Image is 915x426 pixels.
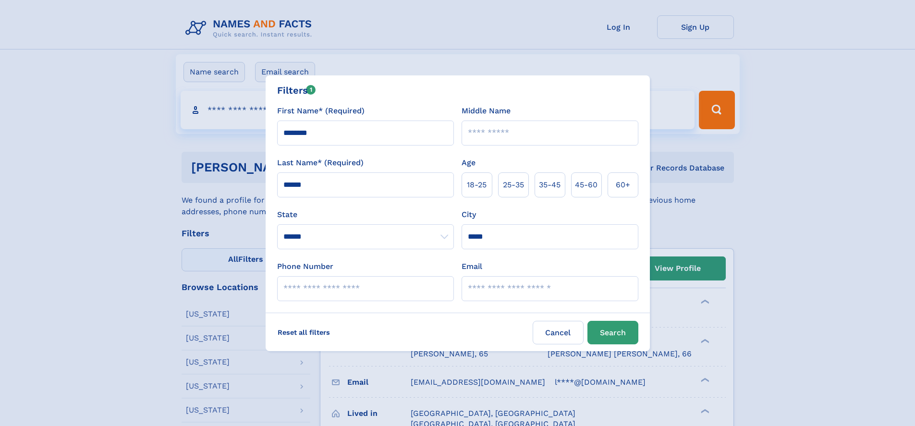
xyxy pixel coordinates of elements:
[587,321,638,344] button: Search
[462,105,511,117] label: Middle Name
[462,261,482,272] label: Email
[277,105,365,117] label: First Name* (Required)
[467,179,487,191] span: 18‑25
[271,321,336,344] label: Reset all filters
[616,179,630,191] span: 60+
[575,179,598,191] span: 45‑60
[277,261,333,272] label: Phone Number
[533,321,584,344] label: Cancel
[277,157,364,169] label: Last Name* (Required)
[539,179,561,191] span: 35‑45
[277,83,316,97] div: Filters
[277,209,454,220] label: State
[462,157,476,169] label: Age
[503,179,524,191] span: 25‑35
[462,209,476,220] label: City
